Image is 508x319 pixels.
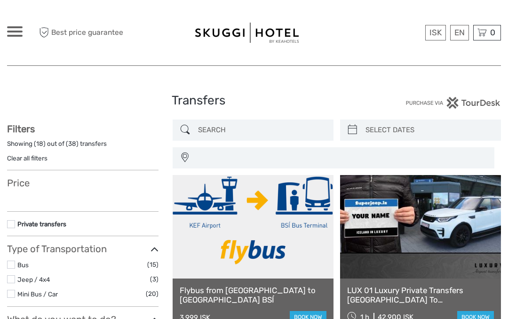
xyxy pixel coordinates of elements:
[489,28,497,37] span: 0
[347,286,494,305] a: LUX 01 Luxury Private Transfers [GEOGRAPHIC_DATA] To [GEOGRAPHIC_DATA]
[17,276,50,283] a: Jeep / 4x4
[17,220,66,228] a: Private transfers
[146,288,159,299] span: (20)
[17,261,29,269] a: Bus
[7,123,35,135] strong: Filters
[195,23,299,43] img: 99-664e38a9-d6be-41bb-8ec6-841708cbc997_logo_big.jpg
[172,93,336,108] h1: Transfers
[36,139,43,148] label: 18
[180,286,326,305] a: Flybus from [GEOGRAPHIC_DATA] to [GEOGRAPHIC_DATA] BSÍ
[150,274,159,285] span: (3)
[37,25,131,40] span: Best price guarantee
[17,290,58,298] a: Mini Bus / Car
[450,25,469,40] div: EN
[194,122,329,138] input: SEARCH
[68,139,76,148] label: 38
[147,259,159,270] span: (15)
[7,139,159,154] div: Showing ( ) out of ( ) transfers
[429,28,442,37] span: ISK
[7,243,159,255] h3: Type of Transportation
[7,154,48,162] a: Clear all filters
[405,97,501,109] img: PurchaseViaTourDesk.png
[362,122,496,138] input: SELECT DATES
[7,177,159,189] h3: Price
